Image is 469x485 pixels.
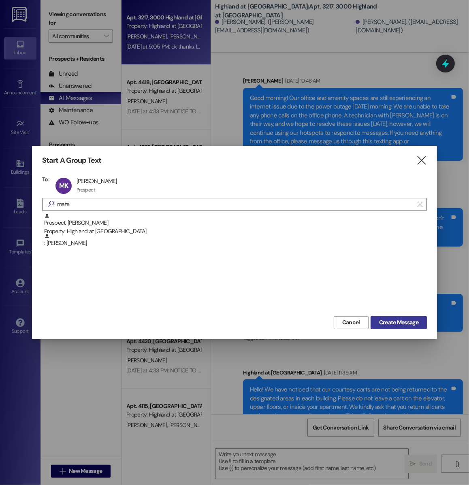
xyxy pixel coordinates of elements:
span: Cancel [342,318,360,327]
button: Clear text [414,198,426,211]
div: : [PERSON_NAME] [42,233,427,253]
span: Create Message [379,318,418,327]
button: Create Message [371,316,427,329]
i:  [44,200,57,208]
div: [PERSON_NAME] [77,177,117,185]
div: : [PERSON_NAME] [44,233,427,247]
input: Search for any contact or apartment [57,199,414,210]
i:  [416,156,427,165]
h3: Start A Group Text [42,156,101,165]
div: Prospect: [PERSON_NAME]Property: Highland at [GEOGRAPHIC_DATA] [42,213,427,233]
div: Prospect: [PERSON_NAME] [44,213,427,236]
span: MK [59,181,68,190]
button: Cancel [334,316,369,329]
div: Property: Highland at [GEOGRAPHIC_DATA] [44,227,427,236]
h3: To: [42,176,49,183]
i:  [418,201,422,208]
div: Prospect [77,187,95,193]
